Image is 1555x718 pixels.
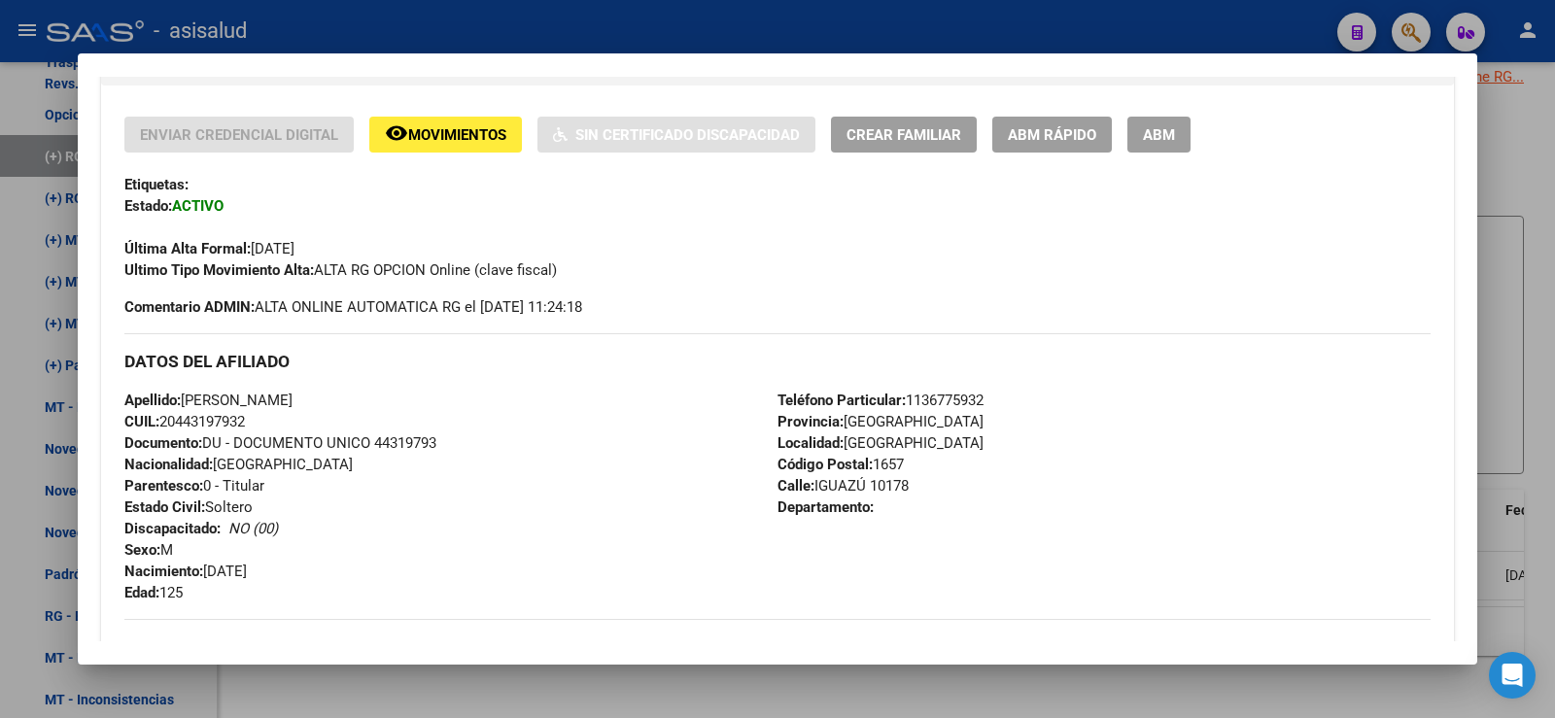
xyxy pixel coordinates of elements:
[537,117,815,153] button: Sin Certificado Discapacidad
[1143,126,1175,144] span: ABM
[124,498,253,516] span: Soltero
[124,563,203,580] strong: Nacimiento:
[777,456,904,473] span: 1657
[124,434,436,452] span: DU - DOCUMENTO UNICO 44319793
[124,456,353,473] span: [GEOGRAPHIC_DATA]
[124,413,245,430] span: 20443197932
[124,498,205,516] strong: Estado Civil:
[124,413,159,430] strong: CUIL:
[408,126,506,144] span: Movimientos
[124,261,314,279] strong: Ultimo Tipo Movimiento Alta:
[124,298,255,316] strong: Comentario ADMIN:
[831,117,977,153] button: Crear Familiar
[777,498,874,516] strong: Departamento:
[140,126,338,144] span: Enviar Credencial Digital
[1127,117,1191,153] button: ABM
[124,392,293,409] span: [PERSON_NAME]
[124,541,160,559] strong: Sexo:
[777,477,814,495] strong: Calle:
[777,392,906,409] strong: Teléfono Particular:
[1489,652,1536,699] div: Open Intercom Messenger
[777,392,984,409] span: 1136775932
[1008,126,1096,144] span: ABM Rápido
[124,176,189,193] strong: Etiquetas:
[992,117,1112,153] button: ABM Rápido
[777,456,873,473] strong: Código Postal:
[124,477,203,495] strong: Parentesco:
[124,563,247,580] span: [DATE]
[777,413,844,430] strong: Provincia:
[124,296,582,318] span: ALTA ONLINE AUTOMATICA RG el [DATE] 11:24:18
[847,126,961,144] span: Crear Familiar
[124,351,1431,372] h3: DATOS DEL AFILIADO
[124,261,557,279] span: ALTA RG OPCION Online (clave fiscal)
[777,413,984,430] span: [GEOGRAPHIC_DATA]
[575,126,800,144] span: Sin Certificado Discapacidad
[228,520,278,537] i: NO (00)
[124,456,213,473] strong: Nacionalidad:
[124,477,264,495] span: 0 - Titular
[124,636,1431,658] h3: DATOS GRUPO FAMILIAR
[124,584,183,601] span: 125
[369,117,522,153] button: Movimientos
[124,117,354,153] button: Enviar Credencial Digital
[124,584,159,601] strong: Edad:
[777,434,844,452] strong: Localidad:
[777,434,984,452] span: [GEOGRAPHIC_DATA]
[124,520,221,537] strong: Discapacitado:
[777,477,909,495] span: IGUAZÚ 10178
[124,240,251,257] strong: Última Alta Formal:
[124,197,172,215] strong: Estado:
[124,541,173,559] span: M
[124,392,181,409] strong: Apellido:
[172,197,224,215] strong: ACTIVO
[124,240,294,257] span: [DATE]
[385,121,408,145] mat-icon: remove_red_eye
[124,434,202,452] strong: Documento:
